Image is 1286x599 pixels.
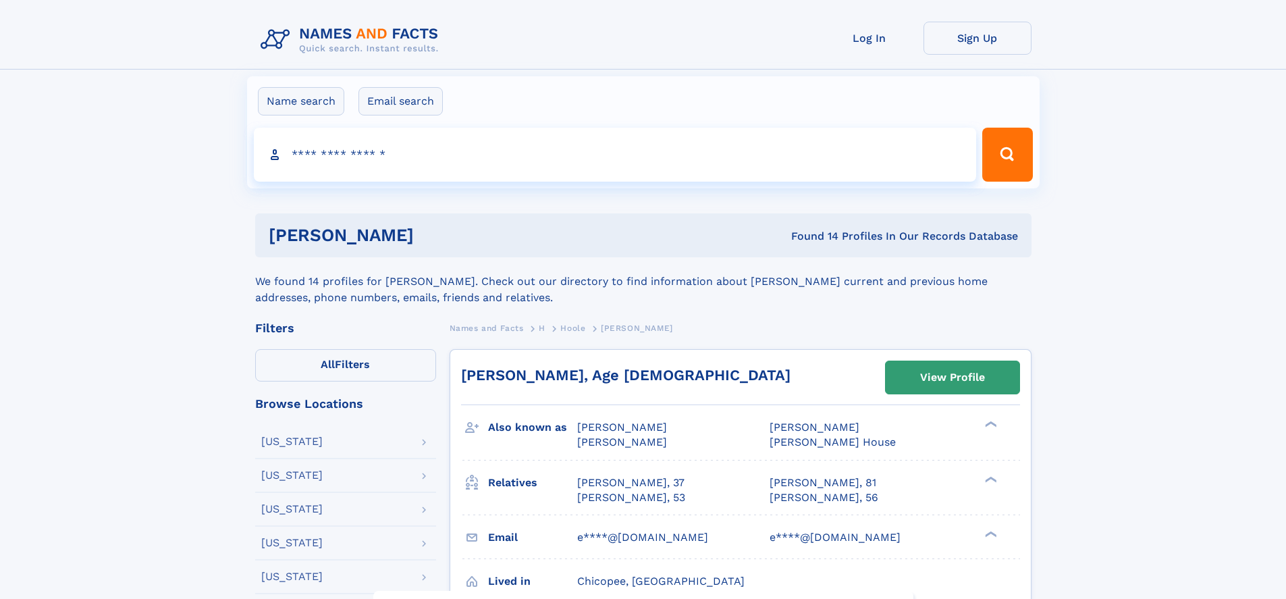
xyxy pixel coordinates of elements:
[577,421,667,434] span: [PERSON_NAME]
[488,526,577,549] h3: Email
[450,319,524,336] a: Names and Facts
[982,420,998,429] div: ❯
[602,229,1018,244] div: Found 14 Profiles In Our Records Database
[539,319,545,336] a: H
[539,323,545,333] span: H
[982,128,1032,182] button: Search Button
[261,571,323,582] div: [US_STATE]
[254,128,977,182] input: search input
[461,367,791,384] a: [PERSON_NAME], Age [DEMOGRAPHIC_DATA]
[577,490,685,505] a: [PERSON_NAME], 53
[770,436,896,448] span: [PERSON_NAME] House
[255,322,436,334] div: Filters
[770,421,859,434] span: [PERSON_NAME]
[261,504,323,515] div: [US_STATE]
[255,257,1032,306] div: We found 14 profiles for [PERSON_NAME]. Check out our directory to find information about [PERSON...
[358,87,443,115] label: Email search
[560,323,585,333] span: Hoole
[261,436,323,447] div: [US_STATE]
[255,22,450,58] img: Logo Names and Facts
[258,87,344,115] label: Name search
[577,436,667,448] span: [PERSON_NAME]
[982,529,998,538] div: ❯
[488,570,577,593] h3: Lived in
[920,362,985,393] div: View Profile
[577,575,745,588] span: Chicopee, [GEOGRAPHIC_DATA]
[601,323,673,333] span: [PERSON_NAME]
[982,475,998,484] div: ❯
[488,416,577,439] h3: Also known as
[923,22,1032,55] a: Sign Up
[770,490,878,505] a: [PERSON_NAME], 56
[577,475,685,490] a: [PERSON_NAME], 37
[261,538,323,548] div: [US_STATE]
[255,398,436,410] div: Browse Locations
[255,349,436,382] label: Filters
[261,470,323,481] div: [US_STATE]
[321,358,335,371] span: All
[269,227,603,244] h1: [PERSON_NAME]
[560,319,585,336] a: Hoole
[488,471,577,494] h3: Relatives
[886,361,1019,394] a: View Profile
[815,22,923,55] a: Log In
[770,475,876,490] a: [PERSON_NAME], 81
